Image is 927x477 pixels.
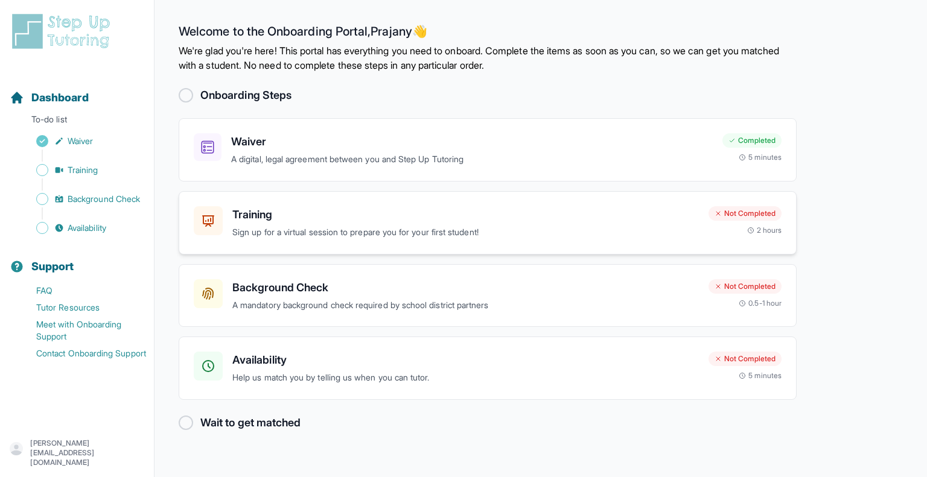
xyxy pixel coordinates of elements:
[739,153,782,162] div: 5 minutes
[179,24,797,43] h2: Welcome to the Onboarding Portal, Prajany 👋
[722,133,782,148] div: Completed
[231,133,713,150] h3: Waiver
[10,191,154,207] a: Background Check
[10,438,144,467] button: [PERSON_NAME][EMAIL_ADDRESS][DOMAIN_NAME]
[232,279,699,296] h3: Background Check
[31,89,89,106] span: Dashboard
[68,164,98,176] span: Training
[10,316,154,345] a: Meet with Onboarding Support
[68,135,93,147] span: Waiver
[179,43,797,72] p: We're glad you're here! This portal has everything you need to onboard. Complete the items as soo...
[709,206,782,221] div: Not Completed
[179,191,797,254] a: TrainingSign up for a virtual session to prepare you for your first student!Not Completed2 hours
[68,222,106,234] span: Availability
[179,264,797,327] a: Background CheckA mandatory background check required by school district partnersNot Completed0.5...
[739,299,782,308] div: 0.5-1 hour
[10,282,154,299] a: FAQ
[200,414,301,431] h2: Wait to get matched
[232,226,699,239] p: Sign up for a virtual session to prepare you for your first student!
[10,345,154,362] a: Contact Onboarding Support
[68,193,140,205] span: Background Check
[5,113,149,130] p: To-do list
[5,239,149,280] button: Support
[10,220,154,236] a: Availability
[5,70,149,111] button: Dashboard
[30,438,144,467] p: [PERSON_NAME][EMAIL_ADDRESS][DOMAIN_NAME]
[200,87,291,104] h2: Onboarding Steps
[232,299,699,312] p: A mandatory background check required by school district partners
[232,371,699,385] p: Help us match you by telling us when you can tutor.
[747,226,782,235] div: 2 hours
[10,133,154,150] a: Waiver
[31,258,74,275] span: Support
[739,371,782,381] div: 5 minutes
[179,118,797,182] a: WaiverA digital, legal agreement between you and Step Up TutoringCompleted5 minutes
[10,12,117,51] img: logo
[231,153,713,166] p: A digital, legal agreement between you and Step Up Tutoring
[10,162,154,178] a: Training
[232,352,699,368] h3: Availability
[10,299,154,316] a: Tutor Resources
[709,352,782,366] div: Not Completed
[709,279,782,294] div: Not Completed
[179,336,797,400] a: AvailabilityHelp us match you by telling us when you can tutor.Not Completed5 minutes
[10,89,89,106] a: Dashboard
[232,206,699,223] h3: Training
